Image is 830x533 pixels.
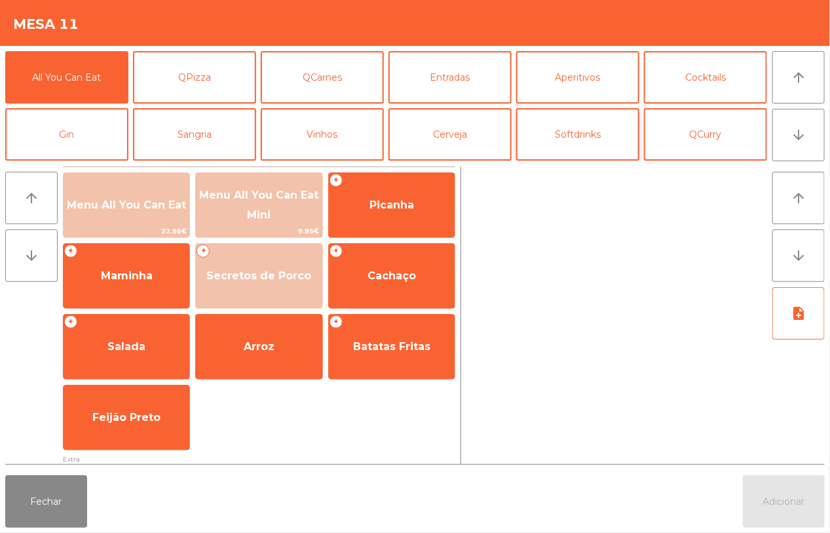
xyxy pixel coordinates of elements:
span: Maminha [101,269,153,282]
button: Vinhos [261,108,384,161]
span: Cachaço [368,269,416,282]
span: Batatas Fritas [353,340,430,353]
button: arrow_upward [772,172,825,224]
h4: Mesa 11 [13,14,79,34]
span: Picanha [369,199,414,211]
i: arrow_downward [791,248,806,264]
span: Salada [107,340,145,353]
button: Cerveja [388,108,512,161]
i: arrow_upward [791,69,806,85]
span: 22.95€ [64,225,189,237]
button: Sangria [133,108,256,161]
span: Secretos de Porco [206,269,311,282]
button: arrow_upward [5,172,58,224]
button: arrow_downward [772,229,825,282]
span: Extra [63,453,455,465]
button: Entradas [388,51,512,104]
i: note_add [791,306,806,321]
span: Menu All You Can Eat [67,199,186,211]
span: + [197,245,210,258]
span: Menu All You Can Eat Mini [199,189,318,221]
span: Feijão Preto [92,411,160,424]
span: + [64,315,77,328]
button: QCarnes [261,51,384,104]
span: 9.95€ [196,225,322,237]
span: + [330,245,343,258]
span: Arroz [244,340,274,353]
button: Gin [5,108,128,161]
button: arrow_downward [772,109,825,161]
span: + [330,174,343,187]
button: All You Can Eat [5,51,128,104]
i: arrow_upward [24,190,39,206]
i: arrow_downward [24,248,39,264]
button: arrow_downward [5,229,58,282]
i: arrow_upward [791,190,806,206]
button: Cocktails [644,51,767,104]
span: + [330,315,343,328]
button: QCurry [644,108,767,161]
span: + [64,245,77,258]
button: arrow_upward [772,51,825,104]
button: QPizza [133,51,256,104]
button: Softdrinks [516,108,639,161]
i: arrow_downward [791,127,806,143]
button: Aperitivos [516,51,639,104]
button: Fechar [5,475,87,528]
button: note_add [772,287,825,340]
